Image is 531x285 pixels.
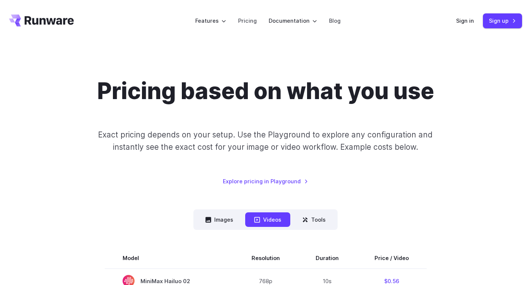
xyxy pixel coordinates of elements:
button: Tools [293,212,335,227]
a: Explore pricing in Playground [223,177,308,186]
h1: Pricing based on what you use [97,77,434,105]
th: Model [105,248,234,269]
a: Go to / [9,15,74,26]
a: Sign in [456,16,474,25]
a: Pricing [238,16,257,25]
button: Videos [245,212,290,227]
th: Duration [298,248,357,269]
th: Price / Video [357,248,427,269]
a: Blog [329,16,341,25]
label: Features [195,16,226,25]
button: Images [196,212,242,227]
label: Documentation [269,16,317,25]
th: Resolution [234,248,298,269]
a: Sign up [483,13,522,28]
p: Exact pricing depends on your setup. Use the Playground to explore any configuration and instantl... [86,129,445,153]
